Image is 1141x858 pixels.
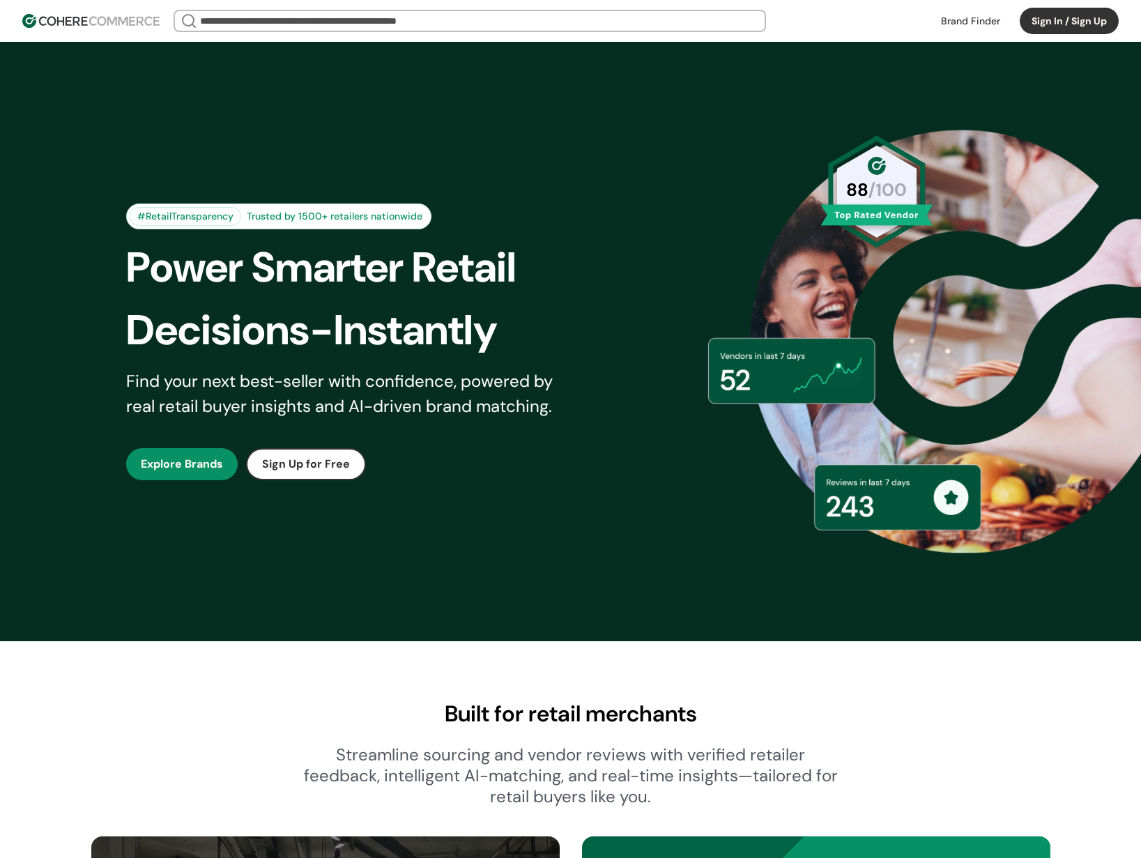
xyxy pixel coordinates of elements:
button: Sign In / Sign Up [1020,8,1119,34]
div: Find your next best-seller with confidence, powered by real retail buyer insights and AI-driven b... [126,369,571,419]
img: Cohere Logo [22,14,160,28]
div: Streamline sourcing and vendor reviews with verified retailer feedback, intelligent AI-matching, ... [303,744,838,807]
button: Explore Brands [126,448,238,480]
button: Sign Up for Free [246,448,366,480]
div: Decisions-Instantly [126,299,595,362]
div: Trusted by 1500+ retailers nationwide [241,209,428,224]
div: #RetailTransparency [130,207,241,226]
div: Built for retail merchants [91,697,1050,730]
div: Power Smarter Retail [126,236,595,299]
